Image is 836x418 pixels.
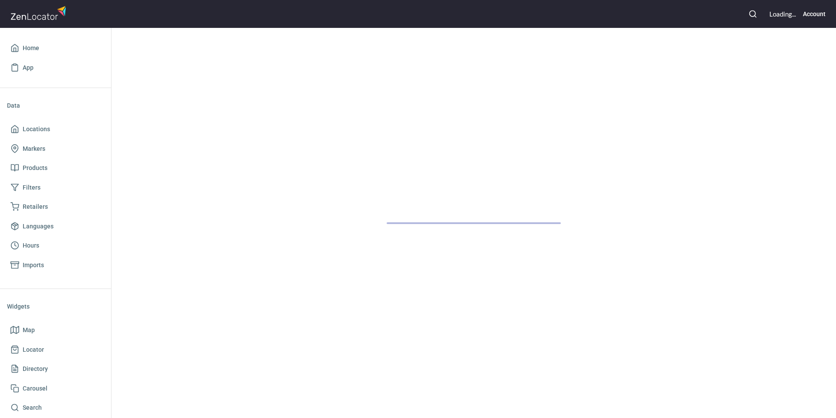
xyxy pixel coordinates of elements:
span: Map [23,325,35,336]
a: Search [7,398,104,418]
a: Map [7,320,104,340]
a: Locator [7,340,104,360]
a: Home [7,38,104,58]
span: Search [23,402,42,413]
li: Widgets [7,296,104,317]
a: Products [7,158,104,178]
a: Imports [7,255,104,275]
span: Locations [23,124,50,135]
a: Directory [7,359,104,379]
a: Locations [7,119,104,139]
a: Carousel [7,379,104,398]
li: Data [7,95,104,116]
span: App [23,62,34,73]
button: Account [803,4,826,24]
span: Products [23,163,47,173]
span: Directory [23,364,48,374]
a: Retailers [7,197,104,217]
a: Filters [7,178,104,197]
span: Languages [23,221,54,232]
span: Locator [23,344,44,355]
span: Home [23,43,39,54]
span: Filters [23,182,40,193]
a: App [7,58,104,78]
img: zenlocator [10,3,69,22]
span: Carousel [23,383,47,394]
a: Languages [7,217,104,236]
div: Loading... [769,10,796,19]
span: Markers [23,143,45,154]
span: Retailers [23,201,48,212]
a: Hours [7,236,104,255]
button: Search [743,4,762,24]
a: Markers [7,139,104,159]
span: Hours [23,240,39,251]
h6: Account [803,9,826,19]
span: Imports [23,260,44,271]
